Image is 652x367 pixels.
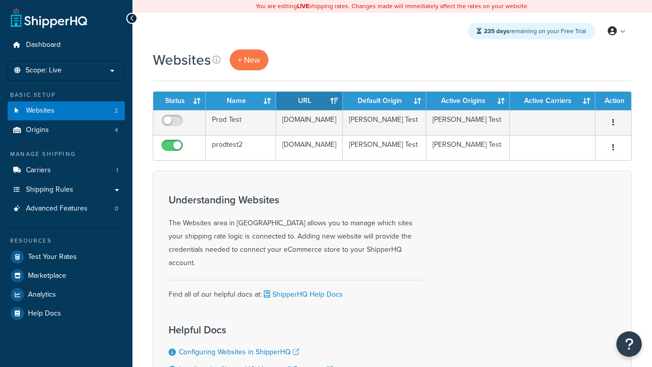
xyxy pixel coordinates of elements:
td: [PERSON_NAME] Test [343,135,426,160]
span: Test Your Rates [28,253,77,261]
a: Help Docs [8,304,125,323]
span: Dashboard [26,41,61,49]
h3: Understanding Websites [169,194,423,205]
a: Marketplace [8,267,125,285]
li: Websites [8,101,125,120]
button: Open Resource Center [616,331,642,357]
a: Configuring Websites in ShipperHQ [179,347,299,357]
h1: Websites [153,50,211,70]
a: Carriers 1 [8,161,125,180]
a: Origins 4 [8,121,125,140]
span: Advanced Features [26,204,88,213]
th: Name: activate to sort column ascending [206,92,276,110]
td: [DOMAIN_NAME] [276,110,343,135]
th: URL: activate to sort column ascending [276,92,343,110]
a: + New [230,49,268,70]
b: LIVE [297,2,309,11]
th: Active Carriers: activate to sort column ascending [510,92,595,110]
span: Carriers [26,166,51,175]
h3: Helpful Docs [169,324,352,335]
th: Active Origins: activate to sort column ascending [426,92,510,110]
span: Marketplace [28,272,66,280]
span: Analytics [28,291,56,299]
div: The Websites area in [GEOGRAPHIC_DATA] allows you to manage which sites your shipping rate logic ... [169,194,423,270]
span: + New [238,54,260,66]
span: 0 [115,204,118,213]
a: ShipperHQ Help Docs [262,289,343,300]
a: ShipperHQ Home [11,8,87,28]
td: [PERSON_NAME] Test [343,110,426,135]
a: Analytics [8,285,125,304]
td: [PERSON_NAME] Test [426,135,510,160]
div: Find all of our helpful docs at: [169,280,423,301]
td: prodtest2 [206,135,276,160]
td: [DOMAIN_NAME] [276,135,343,160]
td: Prod Test [206,110,276,135]
span: Help Docs [28,309,61,318]
a: Shipping Rules [8,180,125,199]
span: 1 [116,166,118,175]
li: Origins [8,121,125,140]
span: Scope: Live [25,66,62,75]
span: 2 [115,107,118,115]
div: Manage Shipping [8,150,125,159]
div: Basic Setup [8,91,125,99]
div: remaining on your Free Trial [468,23,595,39]
div: Resources [8,237,125,245]
th: Status: activate to sort column ascending [153,92,206,110]
span: Origins [26,126,49,135]
a: Test Your Rates [8,248,125,266]
a: Advanced Features 0 [8,199,125,218]
th: Default Origin: activate to sort column ascending [343,92,426,110]
td: [PERSON_NAME] Test [426,110,510,135]
a: Websites 2 [8,101,125,120]
span: Websites [26,107,55,115]
span: 4 [115,126,118,135]
li: Carriers [8,161,125,180]
li: Advanced Features [8,199,125,218]
span: Shipping Rules [26,186,73,194]
th: Action [595,92,631,110]
strong: 235 days [484,27,509,36]
a: Dashboard [8,36,125,55]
